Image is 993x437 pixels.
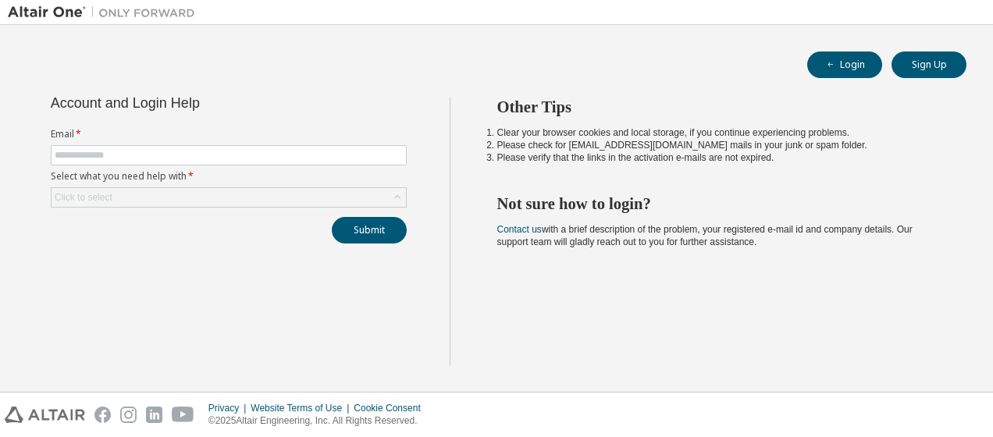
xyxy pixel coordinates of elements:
div: Click to select [52,188,406,207]
button: Submit [332,217,407,243]
li: Please check for [EMAIL_ADDRESS][DOMAIN_NAME] mails in your junk or spam folder. [497,139,939,151]
img: altair_logo.svg [5,407,85,423]
label: Select what you need help with [51,170,407,183]
img: instagram.svg [120,407,137,423]
img: Altair One [8,5,203,20]
div: Cookie Consent [354,402,429,414]
p: © 2025 Altair Engineering, Inc. All Rights Reserved. [208,414,430,428]
button: Sign Up [892,52,966,78]
div: Privacy [208,402,251,414]
img: facebook.svg [94,407,111,423]
h2: Other Tips [497,97,939,117]
h2: Not sure how to login? [497,194,939,214]
li: Please verify that the links in the activation e-mails are not expired. [497,151,939,164]
div: Website Terms of Use [251,402,354,414]
div: Click to select [55,191,112,204]
li: Clear your browser cookies and local storage, if you continue experiencing problems. [497,126,939,139]
span: with a brief description of the problem, your registered e-mail id and company details. Our suppo... [497,224,913,247]
a: Contact us [497,224,542,235]
label: Email [51,128,407,140]
div: Account and Login Help [51,97,336,109]
img: youtube.svg [172,407,194,423]
img: linkedin.svg [146,407,162,423]
button: Login [807,52,882,78]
